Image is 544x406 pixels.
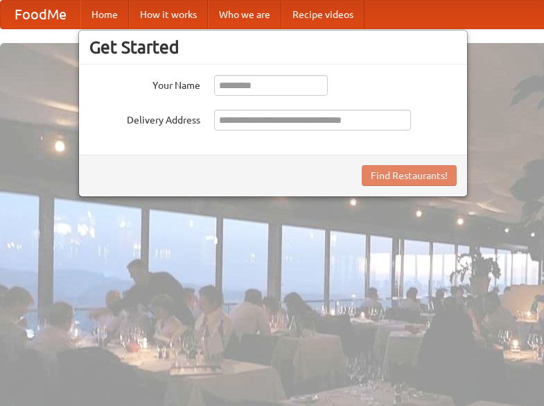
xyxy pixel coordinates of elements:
[362,165,457,186] button: Find Restaurants!
[129,1,208,28] a: How it works
[281,1,365,28] a: Recipe videos
[80,1,129,28] a: Home
[1,1,80,28] a: FoodMe
[89,75,200,92] label: Your Name
[208,1,281,28] a: Who we are
[89,37,457,58] h3: Get Started
[89,110,200,127] label: Delivery Address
